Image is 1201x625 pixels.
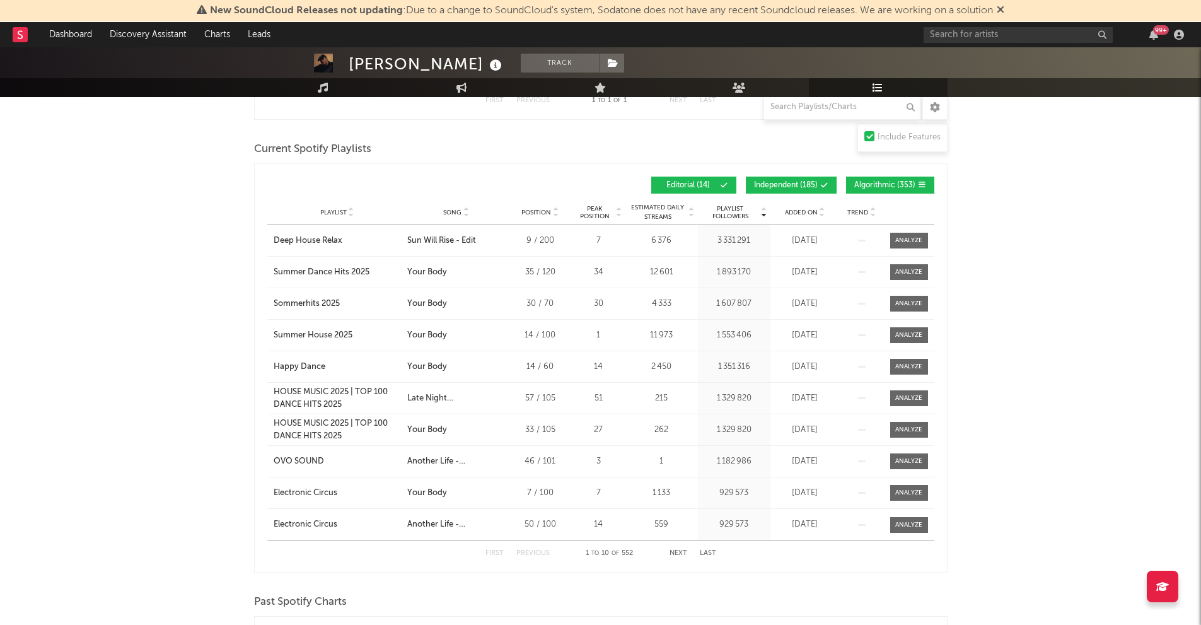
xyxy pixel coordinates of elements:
[701,424,767,436] div: 1 329 820
[239,22,279,47] a: Leads
[575,266,622,279] div: 34
[521,54,600,73] button: Track
[701,235,767,247] div: 3 331 291
[274,298,340,310] div: Sommerhits 2025
[195,22,239,47] a: Charts
[274,518,337,531] div: Electronic Circus
[629,329,695,342] div: 11 973
[700,97,716,104] button: Last
[274,418,401,442] a: HOUSE MUSIC 2025 | TOP 100 DANCE HITS 2025
[670,550,687,557] button: Next
[407,361,447,373] div: Your Body
[701,392,767,405] div: 1 329 820
[785,209,818,216] span: Added On
[575,93,644,108] div: 1 1 1
[701,329,767,342] div: 1 553 406
[521,209,551,216] span: Position
[701,298,767,310] div: 1 607 807
[774,361,837,373] div: [DATE]
[629,487,695,499] div: 1 133
[274,329,401,342] a: Summer House 2025
[629,455,695,468] div: 1
[612,551,619,556] span: of
[575,487,622,499] div: 7
[512,392,569,405] div: 57 / 105
[407,298,447,310] div: Your Body
[274,298,401,310] a: Sommerhits 2025
[512,487,569,499] div: 7 / 100
[101,22,195,47] a: Discovery Assistant
[320,209,347,216] span: Playlist
[701,266,767,279] div: 1 893 170
[516,97,550,104] button: Previous
[629,424,695,436] div: 262
[407,329,447,342] div: Your Body
[274,487,337,499] div: Electronic Circus
[274,235,401,247] a: Deep House Relax
[575,205,615,220] span: Peak Position
[575,235,622,247] div: 7
[407,392,506,405] div: Late Night ([PERSON_NAME] x Foals)
[485,550,504,557] button: First
[774,329,837,342] div: [DATE]
[210,6,403,16] span: New SoundCloud Releases not updating
[774,455,837,468] div: [DATE]
[629,392,695,405] div: 215
[407,266,447,279] div: Your Body
[575,518,622,531] div: 14
[516,550,550,557] button: Previous
[763,95,921,120] input: Search Playlists/Charts
[754,182,818,189] span: Independent ( 185 )
[274,455,324,468] div: OVO SOUND
[701,205,760,220] span: Playlist Followers
[443,209,461,216] span: Song
[629,203,687,222] span: Estimated Daily Streams
[629,298,695,310] div: 4 333
[700,550,716,557] button: Last
[629,518,695,531] div: 559
[407,235,476,247] div: Sun Will Rise - Edit
[274,518,401,531] a: Electronic Circus
[701,455,767,468] div: 1 182 986
[575,455,622,468] div: 3
[485,97,504,104] button: First
[1153,25,1169,35] div: 99 +
[701,518,767,531] div: 929 573
[575,546,644,561] div: 1 10 552
[774,266,837,279] div: [DATE]
[349,54,505,74] div: [PERSON_NAME]
[846,177,934,194] button: Algorithmic(353)
[575,329,622,342] div: 1
[854,182,915,189] span: Algorithmic ( 353 )
[701,361,767,373] div: 1 351 316
[254,595,347,610] span: Past Spotify Charts
[629,266,695,279] div: 12 601
[407,518,506,531] div: Another Life - [PERSON_NAME] Remix
[651,177,736,194] button: Editorial(14)
[274,455,401,468] a: OVO SOUND
[575,361,622,373] div: 14
[407,487,447,499] div: Your Body
[575,424,622,436] div: 27
[774,424,837,436] div: [DATE]
[274,361,325,373] div: Happy Dance
[512,455,569,468] div: 46 / 101
[774,235,837,247] div: [DATE]
[512,329,569,342] div: 14 / 100
[629,235,695,247] div: 6 376
[629,361,695,373] div: 2 450
[746,177,837,194] button: Independent(185)
[512,361,569,373] div: 14 / 60
[274,361,401,373] a: Happy Dance
[512,518,569,531] div: 50 / 100
[407,424,447,436] div: Your Body
[40,22,101,47] a: Dashboard
[1149,30,1158,40] button: 99+
[613,98,621,103] span: of
[701,487,767,499] div: 929 573
[591,551,599,556] span: to
[274,487,401,499] a: Electronic Circus
[512,298,569,310] div: 30 / 70
[659,182,717,189] span: Editorial ( 14 )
